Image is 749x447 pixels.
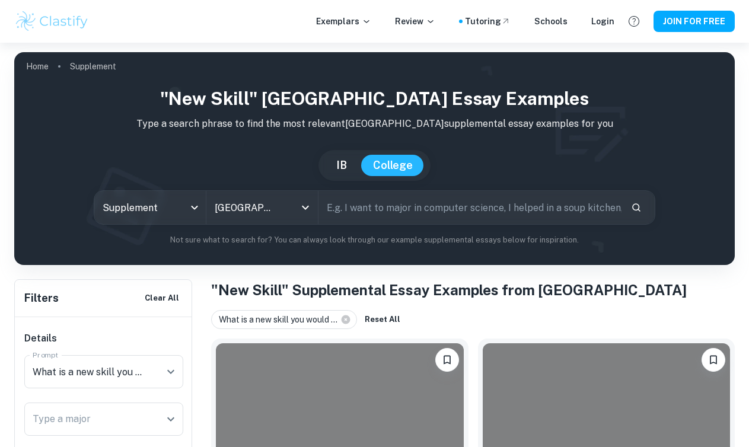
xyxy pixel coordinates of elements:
[70,60,116,73] p: Supplement
[465,15,511,28] a: Tutoring
[624,11,644,31] button: Help and Feedback
[435,348,459,372] button: Please log in to bookmark exemplars
[626,197,646,218] button: Search
[395,15,435,28] p: Review
[14,52,735,265] img: profile cover
[14,9,90,33] img: Clastify logo
[26,58,49,75] a: Home
[591,15,614,28] a: Login
[219,313,343,326] span: What is a new skill you would ...
[211,310,357,329] div: What is a new skill you would ...
[24,85,725,112] h1: "New Skill" [GEOGRAPHIC_DATA] Essay Examples
[24,234,725,246] p: Not sure what to search for? You can always look through our example supplemental essays below fo...
[316,15,371,28] p: Exemplars
[211,279,735,301] h1: "New Skill" Supplemental Essay Examples from [GEOGRAPHIC_DATA]
[534,15,568,28] a: Schools
[362,311,403,328] button: Reset All
[297,199,314,216] button: Open
[162,363,179,380] button: Open
[324,155,359,176] button: IB
[24,290,59,306] h6: Filters
[33,350,59,360] label: Prompt
[162,411,179,427] button: Open
[24,331,183,346] h6: Details
[318,191,621,224] input: E.g. I want to major in computer science, I helped in a soup kitchen, I want to join the debate t...
[361,155,425,176] button: College
[702,348,725,372] button: Please log in to bookmark exemplars
[654,11,735,32] button: JOIN FOR FREE
[142,289,182,307] button: Clear All
[94,191,206,224] div: Supplement
[24,117,725,131] p: Type a search phrase to find the most relevant [GEOGRAPHIC_DATA] supplemental essay examples for you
